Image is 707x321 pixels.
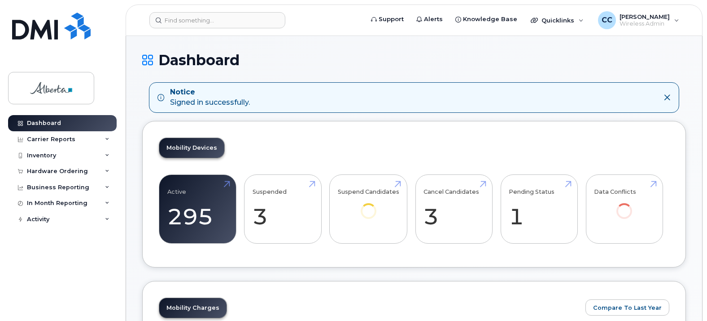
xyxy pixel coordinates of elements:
[338,179,399,231] a: Suspend Candidates
[170,87,250,98] strong: Notice
[593,303,662,312] span: Compare To Last Year
[253,179,313,239] a: Suspended 3
[142,52,686,68] h1: Dashboard
[585,299,669,316] button: Compare To Last Year
[509,179,569,239] a: Pending Status 1
[423,179,484,239] a: Cancel Candidates 3
[159,138,224,158] a: Mobility Devices
[170,87,250,108] div: Signed in successfully.
[159,298,227,318] a: Mobility Charges
[167,179,228,239] a: Active 295
[594,179,655,231] a: Data Conflicts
